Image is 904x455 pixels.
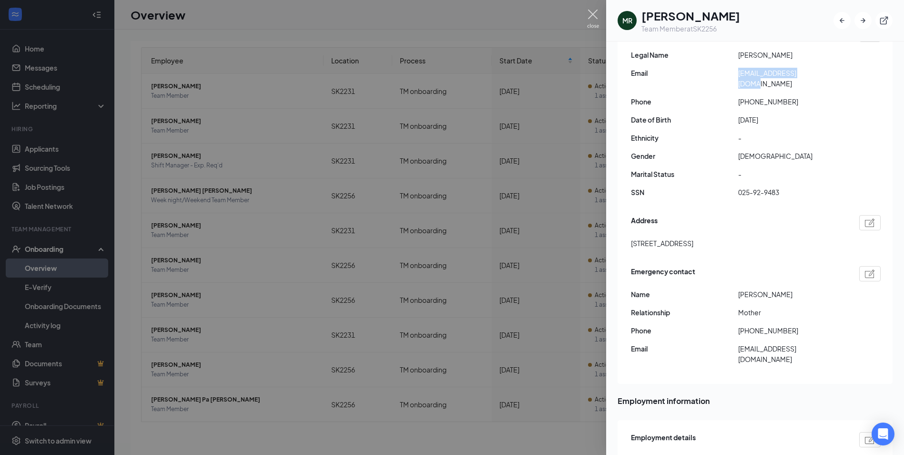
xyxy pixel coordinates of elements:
span: Phone [631,96,738,107]
span: Relationship [631,307,738,318]
span: Legal Name [631,50,738,60]
span: Gender [631,151,738,161]
span: SSN [631,187,738,197]
svg: ArrowLeftNew [837,16,847,25]
span: [PERSON_NAME] [738,50,845,60]
span: Mother [738,307,845,318]
span: Name [631,289,738,300]
div: MR [622,16,632,25]
span: Emergency contact [631,266,695,281]
span: [DEMOGRAPHIC_DATA] [738,151,845,161]
span: 025-92-9483 [738,187,845,197]
span: Ethnicity [631,133,738,143]
button: ExternalLink [875,12,893,29]
span: Marital Status [631,169,738,179]
span: Employment details [631,432,696,447]
span: [EMAIL_ADDRESS][DOMAIN_NAME] [738,68,845,89]
span: - [738,133,845,143]
svg: ArrowRight [858,16,868,25]
span: [PHONE_NUMBER] [738,325,845,336]
span: [EMAIL_ADDRESS][DOMAIN_NAME] [738,343,845,364]
span: - [738,169,845,179]
div: Team Member at SK2256 [641,24,740,33]
button: ArrowRight [854,12,872,29]
span: [DATE] [738,114,845,125]
span: Employment information [618,395,893,407]
span: Phone [631,325,738,336]
span: [STREET_ADDRESS] [631,238,693,248]
span: Email [631,343,738,354]
span: [PHONE_NUMBER] [738,96,845,107]
h1: [PERSON_NAME] [641,8,740,24]
span: Address [631,215,658,230]
span: Email [631,68,738,78]
svg: ExternalLink [879,16,889,25]
button: ArrowLeftNew [833,12,851,29]
span: Date of Birth [631,114,738,125]
span: [PERSON_NAME] [738,289,845,300]
div: Open Intercom Messenger [872,423,894,445]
